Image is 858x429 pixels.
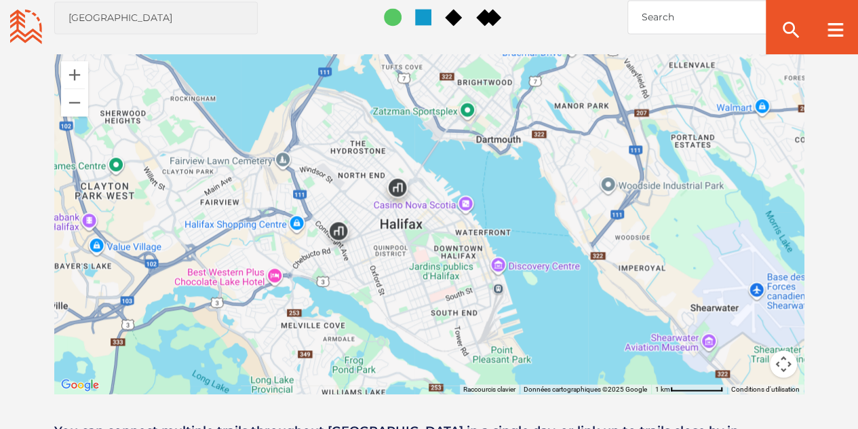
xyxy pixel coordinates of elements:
[58,376,102,394] img: Google
[61,61,88,88] button: Zoom avant
[655,385,670,392] span: 1 km
[731,385,800,392] a: Conditions d'utilisation (s'ouvre dans un nouvel onglet)
[770,350,797,377] button: Commandes de la caméra de la carte
[463,384,515,394] button: Raccourcis clavier
[651,384,727,394] button: Échelle de la carte : 1 km pour 74 pixels
[61,89,88,116] button: Zoom arrière
[58,376,102,394] a: Ouvrir cette zone dans Google Maps (dans une nouvelle fenêtre)
[524,385,647,392] span: Données cartographiques ©2025 Google
[780,19,802,41] ion-icon: search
